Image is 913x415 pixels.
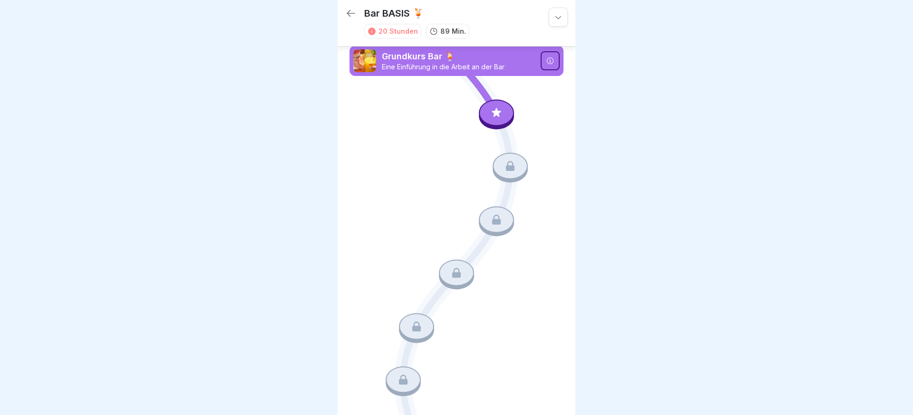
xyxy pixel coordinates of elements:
img: jc1ievjb437pynzz13nfszya.png [353,49,376,72]
div: 20 Stunden [379,26,418,36]
p: Bar BASIS 🍹 [364,8,424,19]
p: Eine Einführung in die Arbeit an der Bar [382,63,535,71]
p: Grundkurs Bar 🍹 [382,50,535,63]
p: 89 Min. [440,26,466,36]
